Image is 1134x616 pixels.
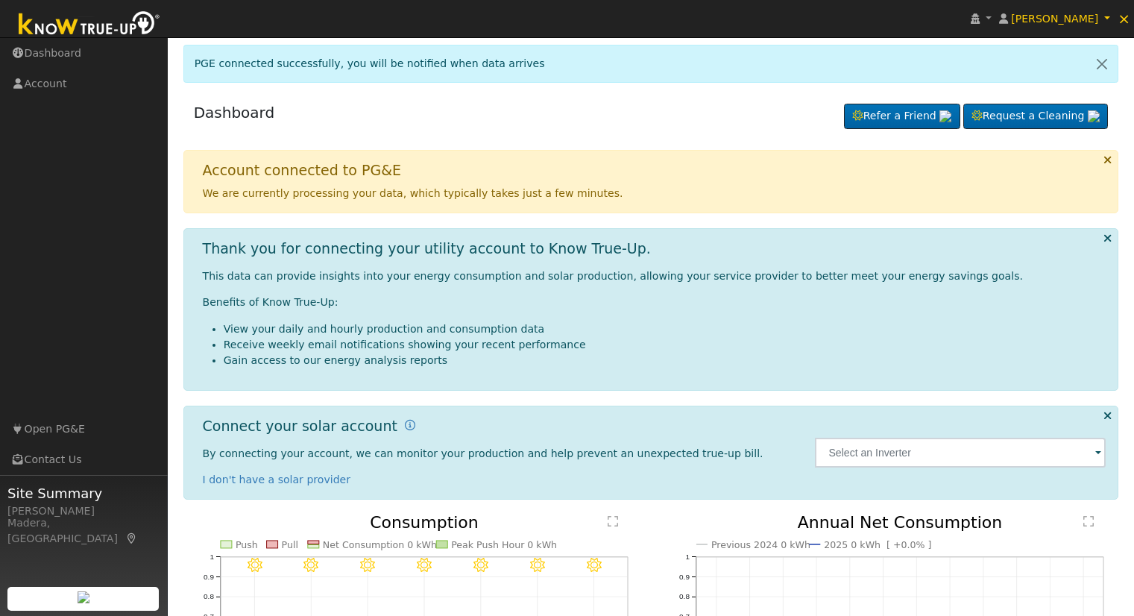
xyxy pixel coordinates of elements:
input: Select an Inverter [815,438,1106,468]
div: [PERSON_NAME] [7,503,160,519]
span: By connecting your account, we can monitor your production and help prevent an unexpected true-up... [203,447,763,459]
a: Request a Cleaning [963,104,1108,129]
p: Benefits of Know True-Up: [203,295,1106,310]
span: This data can provide insights into your energy consumption and solar production, allowing your s... [203,270,1023,282]
img: retrieve [1088,110,1100,122]
a: Refer a Friend [844,104,960,129]
img: retrieve [939,110,951,122]
img: Know True-Up [11,8,168,42]
div: PGE connected successfully, you will be notified when data arrives [183,45,1119,83]
span: [PERSON_NAME] [1011,13,1098,25]
li: Receive weekly email notifications showing your recent performance [224,337,1106,353]
h1: Connect your solar account [203,418,397,435]
a: Dashboard [194,104,275,122]
li: View your daily and hourly production and consumption data [224,321,1106,337]
span: × [1118,10,1130,28]
h1: Account connected to PG&E [203,162,401,179]
a: Map [125,532,139,544]
div: Madera, [GEOGRAPHIC_DATA] [7,515,160,547]
li: Gain access to our energy analysis reports [224,353,1106,368]
a: Close [1086,45,1118,82]
img: retrieve [78,591,89,603]
span: We are currently processing your data, which typically takes just a few minutes. [203,187,623,199]
h1: Thank you for connecting your utility account to Know True-Up. [203,240,651,257]
a: I don't have a solar provider [203,474,351,485]
span: Site Summary [7,483,160,503]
